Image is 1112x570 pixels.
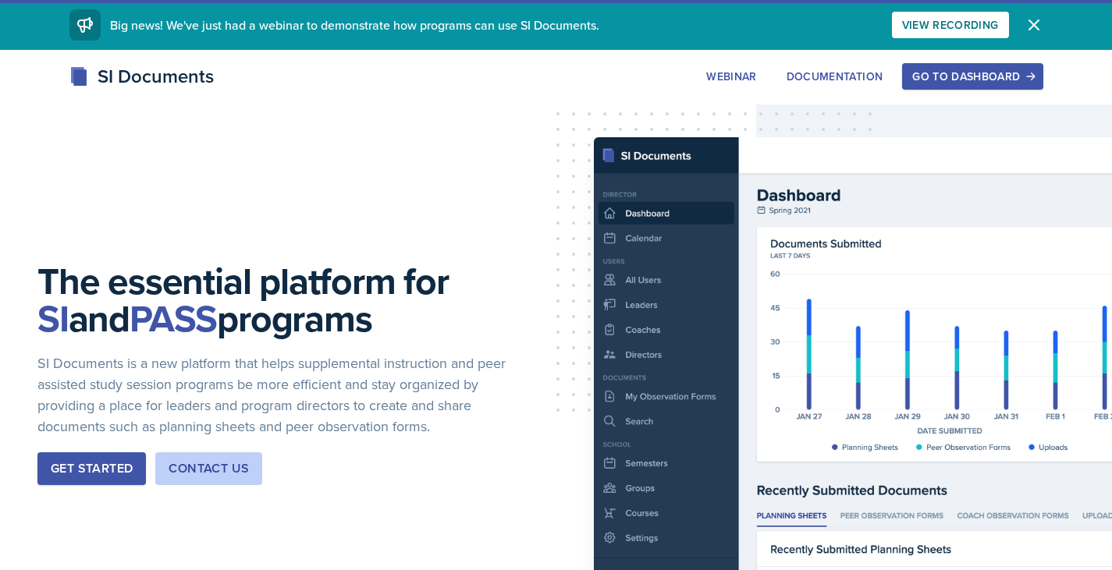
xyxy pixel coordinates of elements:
[706,70,756,83] div: Webinar
[696,63,766,90] button: Webinar
[69,62,214,90] div: SI Documents
[51,459,133,478] div: Get Started
[155,452,262,485] button: Contact Us
[169,459,249,478] div: Contact Us
[776,63,894,90] button: Documentation
[787,70,883,83] div: Documentation
[902,19,999,31] div: View Recording
[912,70,1032,83] div: Go to Dashboard
[902,63,1043,90] button: Go to Dashboard
[892,12,1009,38] button: View Recording
[110,16,599,34] span: Big news! We've just had a webinar to demonstrate how programs can use SI Documents.
[37,452,146,485] button: Get Started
